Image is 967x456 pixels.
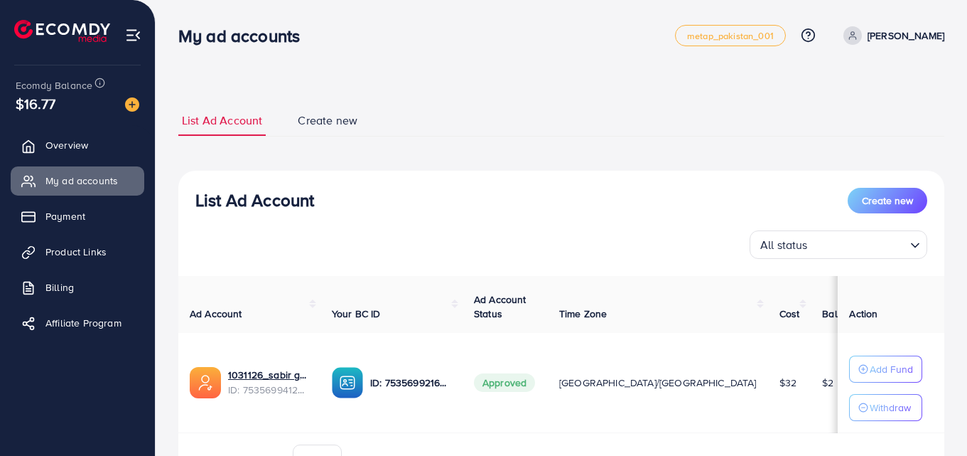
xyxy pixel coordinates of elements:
[870,361,913,378] p: Add Fund
[559,307,607,321] span: Time Zone
[14,20,110,42] img: logo
[332,367,363,398] img: ic-ba-acc.ded83a64.svg
[474,292,526,321] span: Ad Account Status
[757,235,811,255] span: All status
[849,394,922,421] button: Withdraw
[474,373,535,392] span: Approved
[812,232,904,255] input: Search for option
[862,193,913,208] span: Create new
[779,376,796,390] span: $32
[45,316,121,330] span: Affiliate Program
[370,374,451,391] p: ID: 7535699216388128769
[16,78,92,92] span: Ecomdy Balance
[332,307,381,321] span: Your BC ID
[849,307,877,321] span: Action
[45,138,88,152] span: Overview
[298,112,357,129] span: Create new
[11,273,144,302] a: Billing
[45,280,74,295] span: Billing
[11,309,144,337] a: Affiliate Program
[190,367,221,398] img: ic-ads-acc.e4c84228.svg
[11,238,144,266] a: Product Links
[182,112,262,129] span: List Ad Account
[228,368,309,382] a: 1031126_sabir gabool5_1754541788289
[11,131,144,159] a: Overview
[45,174,118,188] span: My ad accounts
[45,245,107,259] span: Product Links
[228,368,309,397] div: <span class='underline'>1031126_sabir gabool5_1754541788289</span></br>7535699412849491969
[11,202,144,230] a: Payment
[822,376,833,390] span: $2
[848,188,927,213] button: Create new
[125,97,139,112] img: image
[195,190,314,211] h3: List Ad Account
[178,26,311,46] h3: My ad accounts
[868,27,944,44] p: [PERSON_NAME]
[870,399,911,416] p: Withdraw
[849,356,922,383] button: Add Fund
[125,27,141,43] img: menu
[190,307,242,321] span: Ad Account
[11,166,144,195] a: My ad accounts
[750,230,927,259] div: Search for option
[779,307,800,321] span: Cost
[45,209,85,223] span: Payment
[907,392,956,445] iframe: Chat
[687,31,774,41] span: metap_pakistan_001
[675,25,786,46] a: metap_pakistan_001
[838,26,944,45] a: [PERSON_NAME]
[559,376,757,390] span: [GEOGRAPHIC_DATA]/[GEOGRAPHIC_DATA]
[228,383,309,397] span: ID: 7535699412849491969
[16,93,55,114] span: $16.77
[822,307,860,321] span: Balance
